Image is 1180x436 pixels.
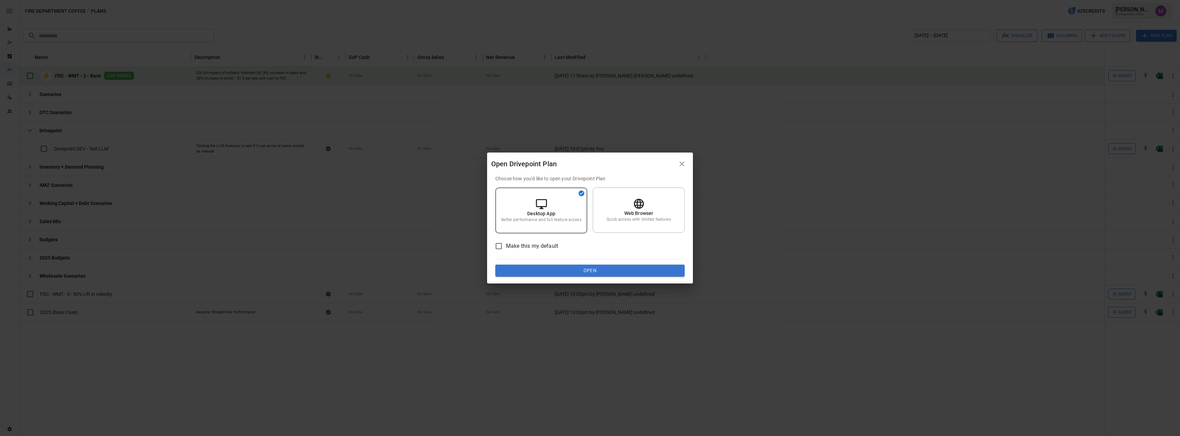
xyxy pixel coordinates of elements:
p: Better performance and full feature access [501,217,581,223]
p: Web Browser [624,210,653,217]
div: Open Drivepoint Plan [491,158,675,169]
span: Make this my default [506,242,558,250]
p: Desktop App [527,210,555,217]
button: Open [495,265,685,277]
p: Choose how you'd like to open your Drivepoint Plan [495,175,685,182]
p: Quick access with limited features [606,217,671,222]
